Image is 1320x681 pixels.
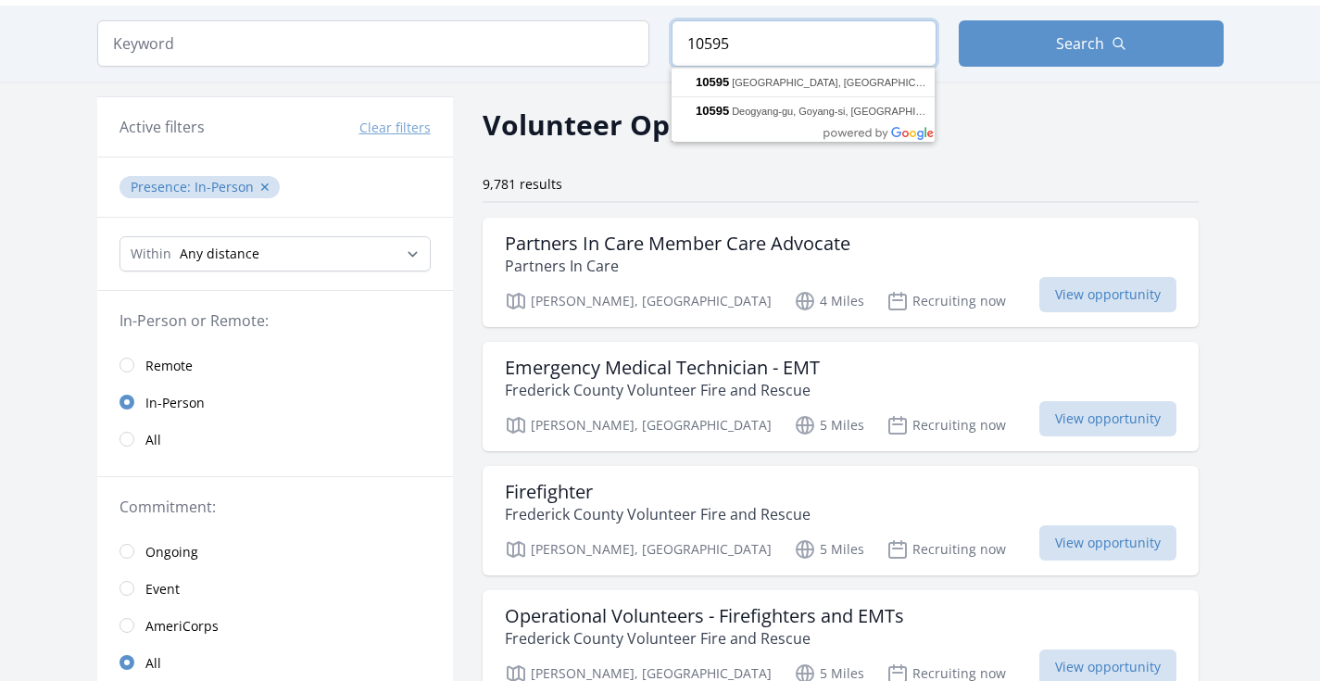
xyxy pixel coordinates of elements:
h3: Partners In Care Member Care Advocate [505,233,850,255]
a: All [97,421,453,458]
span: 10595 [696,104,729,118]
a: Ongoing [97,533,453,570]
span: Deogyang-gu, Goyang-si, [GEOGRAPHIC_DATA], [GEOGRAPHIC_DATA] [732,106,1069,117]
p: Recruiting now [886,290,1006,312]
span: In-Person [195,178,254,195]
span: Remote [145,357,193,375]
a: Partners In Care Member Care Advocate Partners In Care [PERSON_NAME], [GEOGRAPHIC_DATA] 4 Miles R... [483,218,1199,327]
button: ✕ [259,178,270,196]
span: AmeriCorps [145,617,219,636]
span: View opportunity [1039,277,1176,312]
span: All [145,431,161,449]
h3: Firefighter [505,481,811,503]
button: Clear filters [359,119,431,137]
h3: Operational Volunteers - Firefighters and EMTs [505,605,904,627]
p: [PERSON_NAME], [GEOGRAPHIC_DATA] [505,414,772,436]
h3: Emergency Medical Technician - EMT [505,357,820,379]
p: Frederick County Volunteer Fire and Rescue [505,379,820,401]
span: Event [145,580,180,599]
a: Emergency Medical Technician - EMT Frederick County Volunteer Fire and Rescue [PERSON_NAME], [GEO... [483,342,1199,451]
h3: Active filters [119,116,205,138]
p: Recruiting now [886,414,1006,436]
span: Search [1056,32,1104,55]
legend: Commitment: [119,496,431,518]
a: AmeriCorps [97,607,453,644]
span: In-Person [145,394,205,412]
span: 9,781 results [483,175,562,193]
span: All [145,654,161,673]
a: All [97,644,453,681]
p: Recruiting now [886,538,1006,561]
span: Presence : [131,178,195,195]
p: 4 Miles [794,290,864,312]
a: Event [97,570,453,607]
p: [PERSON_NAME], [GEOGRAPHIC_DATA] [505,290,772,312]
a: In-Person [97,384,453,421]
span: Ongoing [145,543,198,561]
p: [PERSON_NAME], [GEOGRAPHIC_DATA] [505,538,772,561]
button: Search [959,20,1224,67]
a: Firefighter Frederick County Volunteer Fire and Rescue [PERSON_NAME], [GEOGRAPHIC_DATA] 5 Miles R... [483,466,1199,575]
legend: In-Person or Remote: [119,309,431,332]
a: Remote [97,347,453,384]
p: 5 Miles [794,538,864,561]
input: Keyword [97,20,649,67]
span: View opportunity [1039,401,1176,436]
span: [GEOGRAPHIC_DATA], [GEOGRAPHIC_DATA], [GEOGRAPHIC_DATA] [732,77,1062,88]
p: Partners In Care [505,255,850,277]
h2: Volunteer Opportunities [483,104,826,145]
p: Frederick County Volunteer Fire and Rescue [505,503,811,525]
select: Search Radius [119,236,431,271]
input: Location [672,20,937,67]
span: View opportunity [1039,525,1176,561]
p: 5 Miles [794,414,864,436]
span: 10595 [696,75,729,89]
p: Frederick County Volunteer Fire and Rescue [505,627,904,649]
